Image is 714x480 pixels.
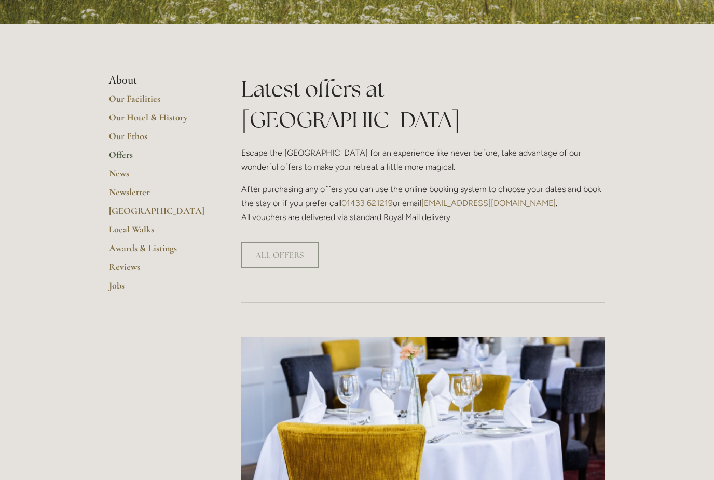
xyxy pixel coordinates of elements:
p: After purchasing any offers you can use the online booking system to choose your dates and book t... [241,182,605,225]
a: Awards & Listings [109,242,208,261]
a: Local Walks [109,224,208,242]
h1: Latest offers at [GEOGRAPHIC_DATA] [241,74,605,135]
a: 01433 621219 [341,198,393,208]
a: Reviews [109,261,208,280]
a: Jobs [109,280,208,298]
li: About [109,74,208,87]
a: Newsletter [109,186,208,205]
a: News [109,168,208,186]
a: Offers [109,149,208,168]
p: Escape the [GEOGRAPHIC_DATA] for an experience like never before, take advantage of our wonderful... [241,146,605,174]
a: Our Hotel & History [109,112,208,130]
a: ALL OFFERS [241,242,319,268]
a: [EMAIL_ADDRESS][DOMAIN_NAME] [421,198,556,208]
a: Our Ethos [109,130,208,149]
a: Our Facilities [109,93,208,112]
a: [GEOGRAPHIC_DATA] [109,205,208,224]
